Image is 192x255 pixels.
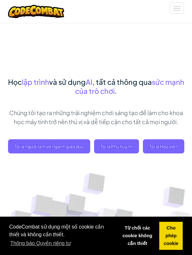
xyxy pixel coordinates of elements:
a: allow cookies [159,222,183,250]
p: Chúng tôi tạo ra những trải nghiệm chơi sáng tạo để làm cho khoa học máy tính trở nên thú vị và d... [5,108,187,126]
span: . [115,86,117,95]
span: , tất cả thông qua [92,77,152,86]
button: Tôi là Học viên [143,139,184,153]
a: deny cookies [118,222,157,250]
span: Học [8,77,22,86]
a: Tôi là người làm về ngành giáo dục [8,139,90,153]
img: CodeCombat logo [8,5,64,18]
a: Tôi là Phụ huynh [94,139,139,153]
span: CodeCombat sử dụng một số cookie cần thiết và không cần thiết. [9,223,113,248]
span: và sử dụng [49,77,86,86]
span: AI [86,77,92,86]
span: sức mạnh của trò chơi [75,77,184,95]
a: learn more about cookies [9,239,72,248]
span: lập trình [22,77,49,86]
